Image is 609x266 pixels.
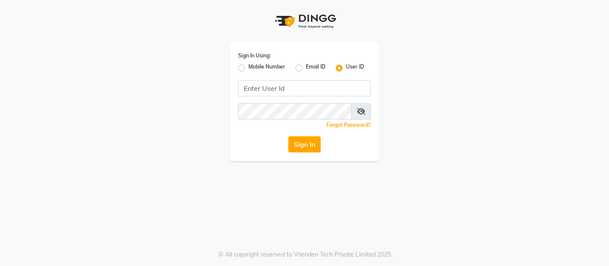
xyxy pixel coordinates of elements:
label: Mobile Number [248,63,285,73]
button: Sign In [288,136,321,152]
img: logo1.svg [270,9,339,34]
a: Forgot Password? [326,122,371,128]
input: Username [238,80,371,96]
label: User ID [346,63,364,73]
input: Username [238,103,352,120]
label: Sign In Using: [238,52,271,60]
label: Email ID [306,63,325,73]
